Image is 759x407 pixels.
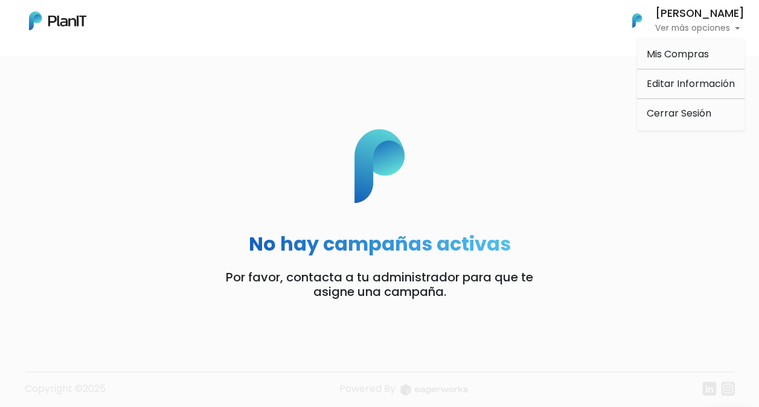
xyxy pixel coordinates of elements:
[312,129,447,203] img: p_logo-cf95315c21ec54a07da33abe4a980685f2930ff06ee032fe1bfa050a97dd1b1f.svg
[400,384,468,396] img: logo_eagerworks-044938b0bf012b96b195e05891a56339191180c2d98ce7df62ca656130a436fa.svg
[637,42,745,66] a: Mis Compras
[637,101,745,126] a: Cerrar Sesión
[25,382,106,405] p: Copyright ©2025
[647,47,709,61] span: Mis Compras
[62,11,174,35] div: ¿Necesitás ayuda?
[637,72,745,96] a: Editar Información
[655,24,745,33] p: Ver más opciones
[624,7,650,34] img: PlanIt Logo
[702,382,716,396] img: linkedin-cc7d2dbb1a16aff8e18f147ffe980d30ddd5d9e01409788280e63c91fc390ff4.svg
[168,270,591,299] p: Por favor, contacta a tu administrador para que te asigne una campaña.
[721,382,735,396] img: instagram-7ba2a2629254302ec2a9470e65da5de918c9f3c9a63008f8abed3140a32961bf.svg
[29,11,86,30] img: PlanIt Logo
[616,5,745,36] button: PlanIt Logo [PERSON_NAME] Ver más opciones
[339,382,468,405] a: Powered By
[339,382,396,396] span: translation missing: es.layouts.footer.powered_by
[249,232,511,255] h2: No hay campañas activas
[655,8,745,19] h6: [PERSON_NAME]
